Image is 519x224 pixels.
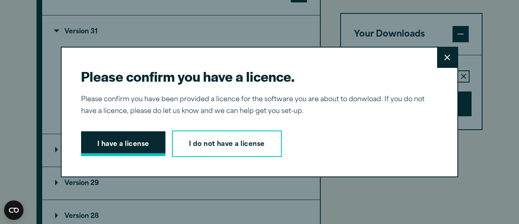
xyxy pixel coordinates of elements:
a: I do not have a license [172,130,282,157]
div: CookieBot Widget Contents [4,200,24,220]
p: Please confirm you have been provided a licence for the software you are about to donwload. If yo... [81,94,431,117]
button: I have a license [81,131,165,157]
h2: Please confirm you have a licence. [81,67,431,85]
button: Open CMP widget [4,200,24,220]
svg: CookieBot Widget Icon [4,200,24,220]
